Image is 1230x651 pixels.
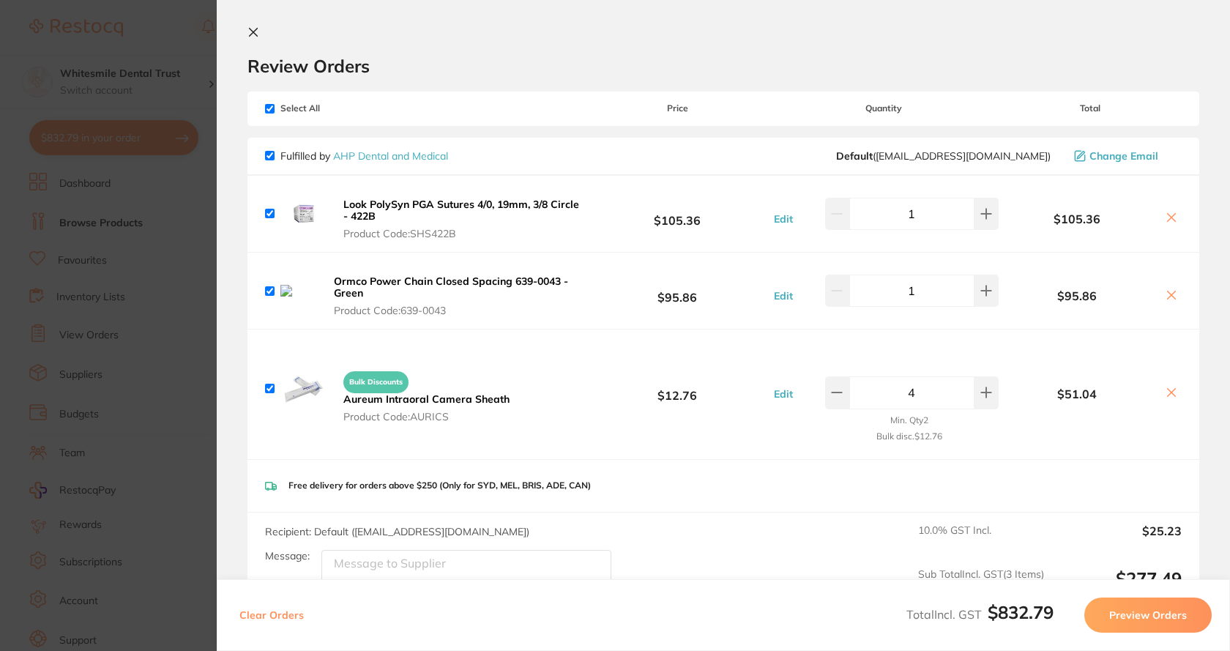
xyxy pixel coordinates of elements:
[890,415,928,425] small: Min. Qty 2
[339,198,586,240] button: Look PolySyn PGA Sutures 4/0, 19mm, 3/8 Circle - 422B Product Code:SHS422B
[769,212,797,226] button: Edit
[1089,150,1158,162] span: Change Email
[343,393,510,406] b: Aureum Intraoral Camera Sheath
[334,305,581,316] span: Product Code: 639-0043
[333,149,448,163] a: AHP Dental and Medical
[769,387,797,401] button: Edit
[586,375,769,402] b: $12.76
[999,103,1182,114] span: Total
[235,598,308,633] button: Clear Orders
[343,198,579,223] b: Look PolySyn PGA Sutures 4/0, 19mm, 3/8 Circle - 422B
[280,190,327,237] img: ODEyNnluZg
[280,285,318,297] img: Ym1nZXhkNA
[586,278,769,305] b: $95.86
[918,524,1044,557] span: 10.0 % GST Incl.
[339,365,514,423] button: Bulk Discounts Aureum Intraoral Camera Sheath Product Code:AURICS
[343,371,409,393] span: Bulk Discounts
[265,525,529,538] span: Recipient: Default ( [EMAIL_ADDRESS][DOMAIN_NAME] )
[334,275,568,300] b: Ormco Power Chain Closed Spacing 639-0043 - Green
[836,149,873,163] b: Default
[329,275,586,317] button: Ormco Power Chain Closed Spacing 639-0043 - Green Product Code:639-0043
[280,365,327,412] img: ZDh2YzI4aQ
[1056,568,1182,609] output: $277.49
[280,150,448,162] p: Fulfilled by
[836,150,1051,162] span: orders@ahpdentalmedical.com.au
[999,289,1155,302] b: $95.86
[876,431,942,442] small: Bulk disc. $12.76
[247,55,1199,77] h2: Review Orders
[265,103,411,114] span: Select All
[288,480,591,491] p: Free delivery for orders above $250 (Only for SYD, MEL, BRIS, ADE, CAN)
[343,228,581,239] span: Product Code: SHS422B
[1084,598,1212,633] button: Preview Orders
[769,103,999,114] span: Quantity
[918,568,1044,609] span: Sub Total Incl. GST ( 3 Items)
[1056,524,1182,557] output: $25.23
[906,607,1054,622] span: Total Incl. GST
[988,601,1054,623] b: $832.79
[999,387,1155,401] b: $51.04
[586,200,769,227] b: $105.36
[343,411,510,423] span: Product Code: AURICS
[586,103,769,114] span: Price
[1070,149,1182,163] button: Change Email
[769,289,797,302] button: Edit
[999,212,1155,226] b: $105.36
[265,550,310,562] label: Message:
